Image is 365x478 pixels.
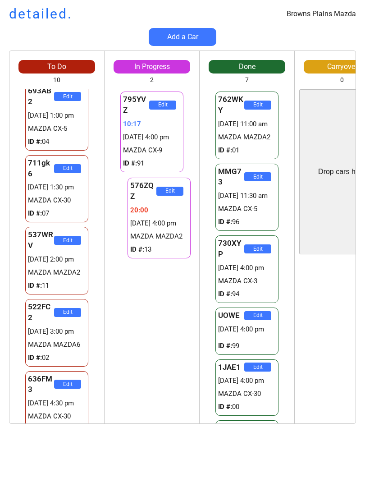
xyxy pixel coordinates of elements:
div: 10 [53,76,60,85]
div: 762WKY [218,94,244,116]
button: Edit [244,244,271,253]
button: Add a Car [149,28,216,46]
strong: ID #: [28,354,42,362]
div: [DATE] 4:00 pm [218,263,276,273]
div: MAZDA CX-5 [28,124,86,133]
div: MAZDA MAZDA2 [130,232,188,241]
div: MMG73 [218,166,244,188]
div: 04 [28,137,86,147]
div: 11 [28,281,86,290]
div: To Do [18,62,95,72]
button: Edit [54,380,81,389]
button: Edit [244,363,271,372]
div: [DATE] 11:00 am [218,119,276,129]
div: MAZDA CX-30 [28,196,86,205]
div: [DATE] 11:30 am [218,191,276,201]
div: 636FM3 [28,374,54,395]
div: MAZDA CX-5 [218,204,276,214]
strong: ID #: [28,209,42,217]
strong: ID #: [28,138,42,146]
div: In Progress [114,62,190,72]
button: Edit [156,187,183,196]
button: Edit [149,101,176,110]
div: MAZDA CX-9 [123,146,181,155]
strong: ID #: [130,245,144,253]
div: 693AB2 [28,86,54,107]
div: [DATE] 2:00 pm [28,255,86,264]
strong: ID #: [123,159,137,167]
div: [DATE] 1:30 pm [28,183,86,192]
div: 02 [28,353,86,363]
div: UOWE [218,310,244,321]
div: MAZDA CX-3 [218,276,276,286]
strong: ID #: [218,342,232,350]
div: 96 [218,217,276,227]
div: MAZDA MAZDA2 [218,133,276,142]
strong: ID #: [218,146,232,154]
div: MAZDA CX-30 [28,412,86,421]
div: [DATE] 4:00 pm [218,325,276,334]
div: 795YVZ [123,94,149,116]
div: MAZDA CX-30 [218,389,276,399]
button: Edit [244,172,271,181]
div: MAZDA MAZDA6 [28,340,86,349]
div: 1JAE1 [218,362,244,373]
div: 00 [218,402,276,412]
div: [DATE] 3:00 pm [28,327,86,336]
div: 07 [28,209,86,218]
div: [DATE] 4:00 pm [130,219,188,228]
div: [DATE] 4:30 pm [28,399,86,408]
div: 99 [218,341,276,351]
div: Done [209,62,285,72]
div: 522FC2 [28,302,54,323]
button: Edit [244,311,271,320]
div: 0 [340,76,344,85]
div: 730XYP [218,238,244,260]
strong: ID #: [218,290,232,298]
button: Edit [54,92,81,101]
div: [DATE] 4:00 pm [218,376,276,386]
button: Edit [54,308,81,317]
div: 91 [123,159,181,168]
div: 711gk6 [28,158,54,179]
strong: ID #: [28,281,42,290]
div: 576ZQZ [130,180,156,202]
div: 2 [150,76,154,85]
div: 94 [218,290,276,299]
div: [DATE] 1:00 pm [28,111,86,120]
strong: ID #: [218,403,232,411]
div: 7 [245,76,249,85]
h1: detailed. [9,5,73,23]
div: MAZDA MAZDA2 [28,268,86,277]
div: [DATE] 4:00 pm [123,133,181,142]
div: 13 [130,245,188,254]
div: 20:00 [130,206,188,215]
button: Edit [54,236,81,245]
div: Browns Plains Mazda [287,9,356,19]
strong: ID #: [218,218,232,226]
button: Edit [54,164,81,173]
div: 01 [218,146,276,155]
button: Edit [244,101,271,110]
div: 513KH4 [218,423,244,445]
div: 537WRV [28,230,54,251]
div: 10:17 [123,119,181,129]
